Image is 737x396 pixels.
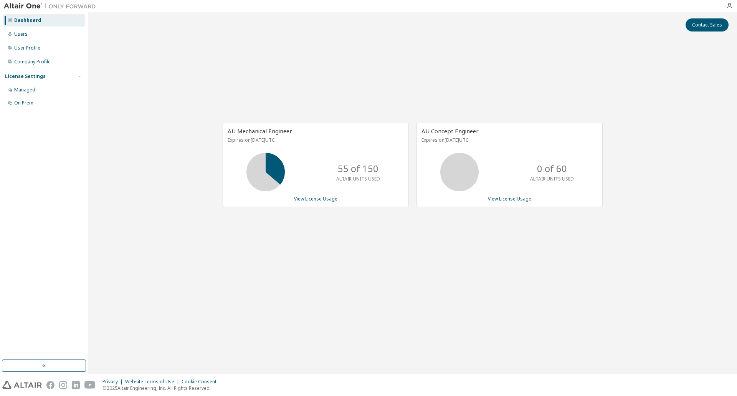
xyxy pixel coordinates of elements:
[537,162,567,175] p: 0 of 60
[294,196,337,202] a: View License Usage
[686,18,729,31] button: Contact Sales
[14,59,51,65] div: Company Profile
[2,381,42,389] img: altair_logo.svg
[228,137,402,143] p: Expires on [DATE] UTC
[4,2,100,10] img: Altair One
[14,31,28,37] div: Users
[14,100,33,106] div: On Prem
[488,196,531,202] a: View License Usage
[59,381,67,389] img: instagram.svg
[338,162,378,175] p: 55 of 150
[14,45,40,51] div: User Profile
[102,379,125,385] div: Privacy
[125,379,182,385] div: Website Terms of Use
[14,17,41,23] div: Dashboard
[182,379,221,385] div: Cookie Consent
[228,127,292,135] span: AU Mechanical Engineer
[336,176,380,182] p: ALTAIR UNITS USED
[421,137,596,143] p: Expires on [DATE] UTC
[46,381,55,389] img: facebook.svg
[421,127,479,135] span: AU Concept Engineer
[14,87,35,93] div: Managed
[102,385,221,391] p: © 2025 Altair Engineering, Inc. All Rights Reserved.
[5,73,46,80] div: License Settings
[72,381,80,389] img: linkedin.svg
[84,381,96,389] img: youtube.svg
[530,176,574,182] p: ALTAIR UNITS USED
